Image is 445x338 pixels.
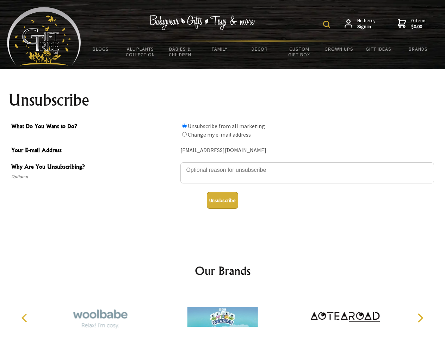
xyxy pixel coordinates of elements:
a: Hi there,Sign in [345,18,375,30]
a: Babies & Children [160,42,200,62]
span: Hi there, [357,18,375,30]
label: Unsubscribe from all marketing [188,123,265,130]
textarea: Why Are You Unsubscribing? [180,162,434,183]
img: product search [323,21,330,28]
img: Babywear - Gifts - Toys & more [149,15,255,30]
a: BLOGS [81,42,121,56]
a: Grown Ups [319,42,359,56]
span: Why Are You Unsubscribing? [11,162,177,173]
input: What Do You Want to Do? [182,124,187,128]
span: Your E-mail Address [11,146,177,156]
a: Gift Ideas [359,42,398,56]
input: What Do You Want to Do? [182,132,187,137]
a: Brands [398,42,438,56]
button: Unsubscribe [207,192,238,209]
img: Babyware - Gifts - Toys and more... [7,7,81,65]
a: 0 items$0.00 [398,18,427,30]
a: Family [200,42,240,56]
a: Decor [240,42,279,56]
strong: $0.00 [411,24,427,30]
button: Previous [18,310,33,326]
h2: Our Brands [14,262,431,279]
h1: Unsubscribe [8,92,437,108]
span: Optional [11,173,177,181]
label: Change my e-mail address [188,131,251,138]
button: Next [412,310,428,326]
div: [EMAIL_ADDRESS][DOMAIN_NAME] [180,145,434,156]
strong: Sign in [357,24,375,30]
span: What Do You Want to Do? [11,122,177,132]
span: 0 items [411,17,427,30]
a: Custom Gift Box [279,42,319,62]
a: All Plants Collection [121,42,161,62]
